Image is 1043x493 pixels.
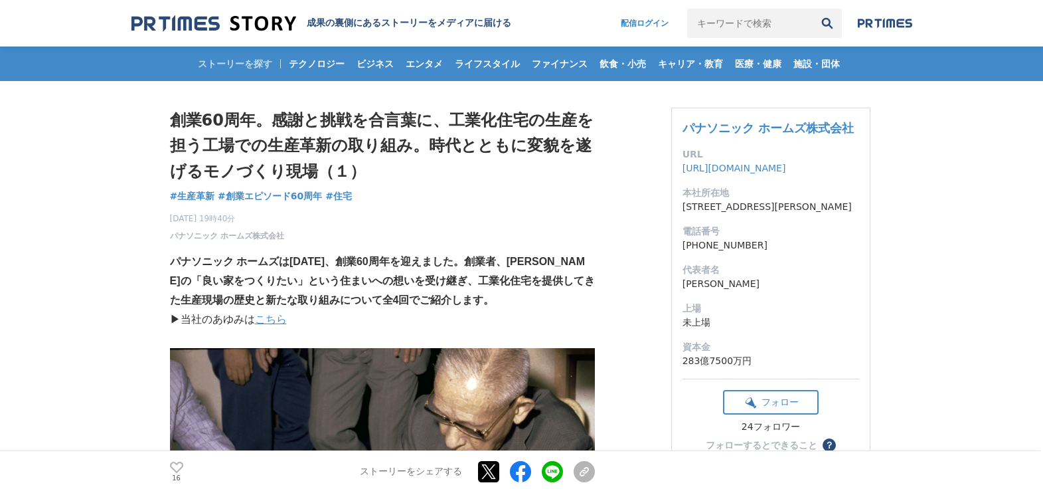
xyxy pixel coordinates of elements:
a: ライフスタイル [449,47,525,81]
span: #住宅 [325,190,352,202]
a: #創業エピソード60周年 [218,189,322,203]
h2: 成果の裏側にあるストーリーをメディアに届ける [307,17,511,29]
span: 飲食・小売 [594,58,651,70]
span: エンタメ [400,58,448,70]
a: ビジネス [351,47,399,81]
a: 飲食・小売 [594,47,651,81]
a: #住宅 [325,189,352,203]
dt: 資本金 [682,340,859,354]
dd: [STREET_ADDRESS][PERSON_NAME] [682,200,859,214]
p: ストーリーをシェアする [360,466,462,478]
p: ▶当社のあゆみは [170,310,595,330]
a: #生産革新 [170,189,215,203]
span: ビジネス [351,58,399,70]
a: 施設・団体 [788,47,845,81]
dt: 代表者名 [682,263,859,277]
p: 16 [170,475,183,482]
dd: 283億7500万円 [682,354,859,368]
dd: 未上場 [682,316,859,330]
a: テクノロジー [283,47,350,81]
dd: [PHONE_NUMBER] [682,239,859,252]
a: こちら [255,314,287,325]
a: パナソニック ホームズ株式会社 [682,121,854,135]
input: キーワードで検索 [687,9,813,38]
a: 配信ログイン [607,9,682,38]
span: テクノロジー [283,58,350,70]
strong: パナソニック ホームズは[DATE]、創業60周年を迎えました。創業者、[PERSON_NAME]の「良い家をつくりたい」という住まいへの想いを受け継ぎ、工業化住宅を提供してきた生産現場の歴史と... [170,256,595,306]
span: キャリア・教育 [653,58,728,70]
div: 24フォロワー [723,421,819,433]
span: 医療・健康 [730,58,787,70]
img: prtimes [858,18,912,29]
dt: URL [682,148,859,161]
span: [DATE] 19時40分 [170,213,284,225]
a: 成果の裏側にあるストーリーをメディアに届ける 成果の裏側にあるストーリーをメディアに届ける [131,15,511,33]
h1: 創業60周年。感謝と挑戦を合言葉に、工業化住宅の生産を担う工場での生産革新の取り組み。時代とともに変貌を遂げるモノづくり現場（１） [170,108,595,184]
span: ライフスタイル [449,58,525,70]
button: 検索 [813,9,842,38]
a: エンタメ [400,47,448,81]
dt: 上場 [682,302,859,316]
a: キャリア・教育 [653,47,728,81]
span: ？ [825,441,834,450]
span: 施設・団体 [788,58,845,70]
a: 医療・健康 [730,47,787,81]
span: #創業エピソード60周年 [218,190,322,202]
dt: 本社所在地 [682,186,859,200]
span: #生産革新 [170,190,215,202]
button: フォロー [723,390,819,415]
dt: 電話番号 [682,225,859,239]
a: パナソニック ホームズ株式会社 [170,230,284,242]
span: ファイナンス [526,58,593,70]
img: 成果の裏側にあるストーリーをメディアに届ける [131,15,296,33]
a: [URL][DOMAIN_NAME] [682,163,786,173]
div: フォローするとできること [706,441,817,450]
dd: [PERSON_NAME] [682,277,859,291]
a: ファイナンス [526,47,593,81]
button: ？ [823,439,836,452]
